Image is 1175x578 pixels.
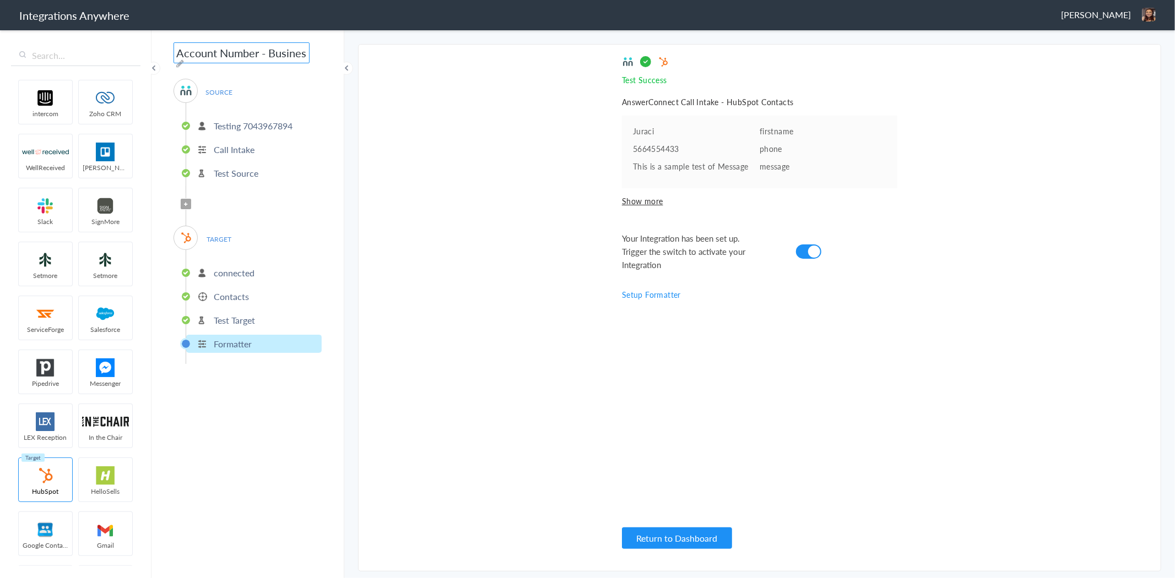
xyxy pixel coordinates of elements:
img: pipedrive.png [22,358,69,377]
span: Salesforce [79,325,132,334]
p: firstname [760,126,886,137]
span: Show more [622,195,897,206]
img: answerconnect-logo.svg [179,84,193,97]
img: gmail-logo.svg [82,520,129,539]
span: TARGET [198,232,240,247]
img: serviceforge-icon.png [22,304,69,323]
img: target [657,56,669,68]
p: Formatter [214,337,252,350]
pre: This is a sample test of Message [633,161,760,172]
pre: Juraci [633,126,760,137]
span: LEX Reception [19,433,72,442]
img: hs-app-logo.svg [82,466,129,485]
img: intercom-logo.svg [22,89,69,107]
span: HubSpot [19,487,72,496]
span: [PERSON_NAME] [79,163,132,172]
img: source [622,56,634,68]
span: Gmail [79,541,132,550]
p: Call Intake [214,143,255,156]
h5: AnswerConnect Call Intake - HubSpot Contacts [622,96,897,107]
span: SOURCE [198,85,240,100]
span: Setmore [79,271,132,280]
p: Test Source [214,167,258,179]
span: Pipedrive [19,379,72,388]
pre: 5664554433 [633,143,760,154]
span: Messenger [79,379,132,388]
button: Return to Dashboard [622,527,732,549]
img: lex-app-logo.svg [22,412,69,431]
p: Test Target [214,314,255,326]
img: wr-logo.svg [22,143,69,161]
span: intercom [19,109,72,118]
img: inch-logo.svg [82,412,129,431]
p: Testing 7043967894 [214,119,293,132]
span: WellReceived [19,163,72,172]
img: zoho-logo.svg [82,89,129,107]
span: Setmore [19,271,72,280]
span: Your Integration has been set up. Trigger the switch to activate your Integration [622,232,765,271]
input: Search... [11,45,140,66]
h1: Integrations Anywhere [19,8,129,23]
img: FBM.png [82,358,129,377]
p: connected [214,266,255,279]
img: googleContact_logo.png [22,520,69,539]
p: phone [760,143,886,154]
p: Test Success [622,74,897,85]
img: hubspot-logo.svg [179,231,193,244]
p: message [760,161,886,172]
img: hubspot-logo.svg [22,466,69,485]
span: Google Contacts [19,541,72,550]
span: [PERSON_NAME] [1061,8,1131,21]
span: Zoho CRM [79,109,132,118]
a: Setup Formatter [622,289,681,300]
span: Slack [19,217,72,226]
p: Contacts [214,290,249,303]
img: head-shot.png [1142,8,1156,21]
img: slack-logo.svg [22,197,69,215]
span: HelloSells [79,487,132,496]
img: setmoreNew.jpg [82,250,129,269]
img: signmore-logo.png [82,197,129,215]
img: salesforce-logo.svg [82,304,129,323]
span: ServiceForge [19,325,72,334]
span: SignMore [79,217,132,226]
img: setmoreNew.jpg [22,250,69,269]
span: In the Chair [79,433,132,442]
img: trello.png [82,143,129,161]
